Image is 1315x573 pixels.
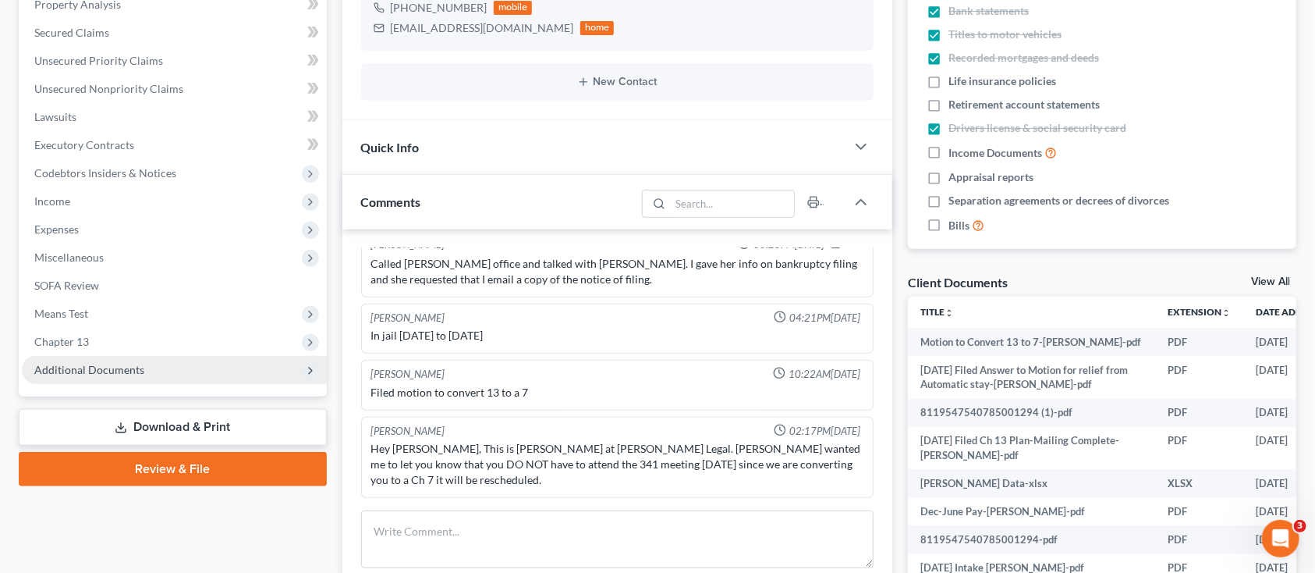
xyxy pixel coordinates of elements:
[34,166,176,180] span: Codebtors Insiders & Notices
[371,311,445,326] div: [PERSON_NAME]
[34,110,76,123] span: Lawsuits
[371,441,863,488] div: Hey [PERSON_NAME], This is [PERSON_NAME] at [PERSON_NAME] Legal. [PERSON_NAME] wanted me to let y...
[34,251,104,264] span: Miscellaneous
[945,308,954,318] i: unfold_more
[908,356,1155,399] td: [DATE] Filed Answer to Motion for relief from Automatic stay-[PERSON_NAME]-pdf
[1155,427,1243,470] td: PDF
[34,279,99,292] span: SOFA Review
[920,306,954,318] a: Titleunfold_more
[948,145,1042,161] span: Income Documents
[22,131,327,159] a: Executory Contracts
[580,21,615,35] div: home
[34,194,70,208] span: Income
[34,54,163,67] span: Unsecured Priority Claims
[948,50,1099,66] span: Recorded mortgages and deeds
[361,194,421,209] span: Comments
[494,1,533,15] div: mobile
[371,328,863,343] div: In jail [DATE] to [DATE]
[1155,525,1243,553] td: PDF
[1155,497,1243,525] td: PDF
[371,256,863,287] div: Called [PERSON_NAME] office and talked with [PERSON_NAME]. I gave her info on bankruptcy filing a...
[1155,356,1243,399] td: PDF
[1221,308,1231,318] i: unfold_more
[908,328,1155,356] td: Motion to Convert 13 to 7-[PERSON_NAME]-pdf
[908,497,1155,525] td: Dec-June Pay-[PERSON_NAME]-pdf
[948,193,1169,208] span: Separation agreements or decrees of divorces
[670,190,794,217] input: Search...
[948,3,1029,19] span: Bank statements
[34,307,88,320] span: Means Test
[34,363,144,376] span: Additional Documents
[34,26,109,39] span: Secured Claims
[948,97,1100,112] span: Retirement account statements
[19,452,327,486] a: Review & File
[1262,520,1299,557] iframe: Intercom live chat
[948,120,1126,136] span: Drivers license & social security card
[1155,328,1243,356] td: PDF
[789,311,860,326] span: 04:21PM[DATE]
[19,409,327,446] a: Download & Print
[789,367,860,382] span: 10:22AM[DATE]
[908,427,1155,470] td: [DATE] Filed Ch 13 Plan-Mailing Complete-[PERSON_NAME]-pdf
[908,469,1155,497] td: [PERSON_NAME] Data-xlsx
[908,399,1155,427] td: 8119547540785001294 (1)-pdf
[22,47,327,75] a: Unsecured Priority Claims
[391,20,574,36] div: [EMAIL_ADDRESS][DOMAIN_NAME]
[22,272,327,300] a: SOFA Review
[361,140,420,155] span: Quick Info
[1155,399,1243,427] td: PDF
[371,424,445,439] div: [PERSON_NAME]
[22,19,327,47] a: Secured Claims
[948,169,1033,185] span: Appraisal reports
[1251,276,1290,287] a: View All
[22,103,327,131] a: Lawsuits
[1155,469,1243,497] td: XLSX
[34,222,79,236] span: Expenses
[1294,520,1306,532] span: 3
[908,274,1008,290] div: Client Documents
[22,75,327,103] a: Unsecured Nonpriority Claims
[371,367,445,382] div: [PERSON_NAME]
[34,335,89,348] span: Chapter 13
[371,385,863,400] div: Filed motion to convert 13 to a 7
[948,218,969,233] span: Bills
[374,76,861,88] button: New Contact
[1168,306,1231,318] a: Extensionunfold_more
[948,27,1062,42] span: Titles to motor vehicles
[34,138,134,151] span: Executory Contracts
[908,525,1155,553] td: 8119547540785001294-pdf
[948,73,1056,89] span: Life insurance policies
[34,82,183,95] span: Unsecured Nonpriority Claims
[789,424,860,439] span: 02:17PM[DATE]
